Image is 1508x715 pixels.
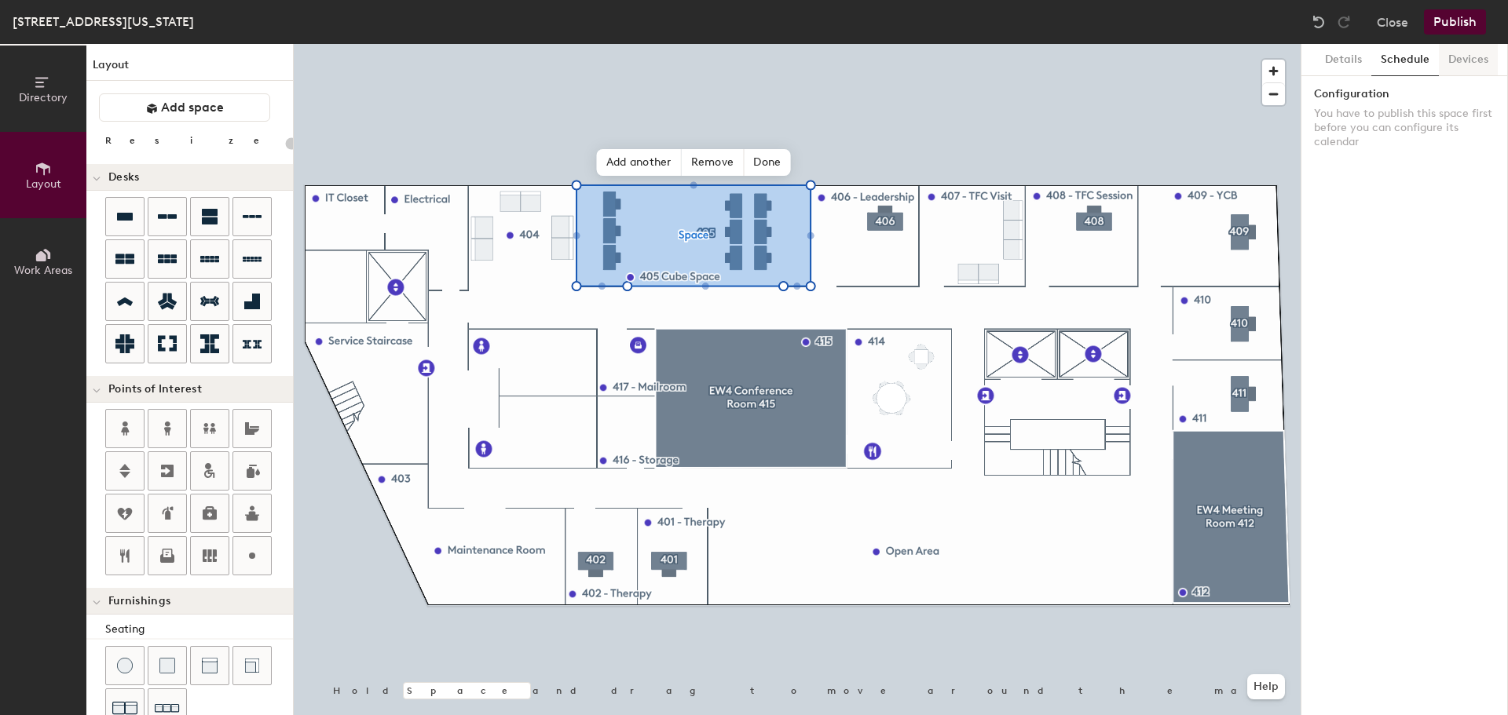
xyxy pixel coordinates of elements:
span: Furnishings [108,595,170,607]
span: Work Areas [14,264,72,277]
img: Redo [1336,14,1352,30]
button: Publish [1424,9,1486,35]
label: Configuration [1314,88,1495,100]
span: Layout [26,177,61,191]
span: Add another [597,149,682,176]
button: Details [1316,44,1371,76]
div: Resize [105,134,279,147]
button: Couch (corner) [232,646,272,685]
button: Devices [1439,44,1498,76]
button: Cushion [148,646,187,685]
p: You have to publish this space first before you can configure its calendar [1314,107,1495,149]
div: Seating [105,621,293,638]
span: Desks [108,171,139,184]
button: Couch (middle) [190,646,229,685]
button: Help [1247,674,1285,699]
button: Schedule [1371,44,1439,76]
span: Done [744,149,790,176]
span: Add space [161,100,224,115]
div: [STREET_ADDRESS][US_STATE] [13,12,194,31]
img: Couch (middle) [202,658,218,673]
button: Add space [99,93,270,122]
button: Close [1377,9,1408,35]
img: Couch (corner) [244,658,260,673]
img: Cushion [159,658,175,673]
img: Stool [117,658,133,673]
span: Points of Interest [108,383,202,396]
span: Remove [682,149,745,176]
span: Directory [19,91,68,104]
h1: Layout [86,57,293,81]
button: Stool [105,646,145,685]
img: Undo [1311,14,1327,30]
